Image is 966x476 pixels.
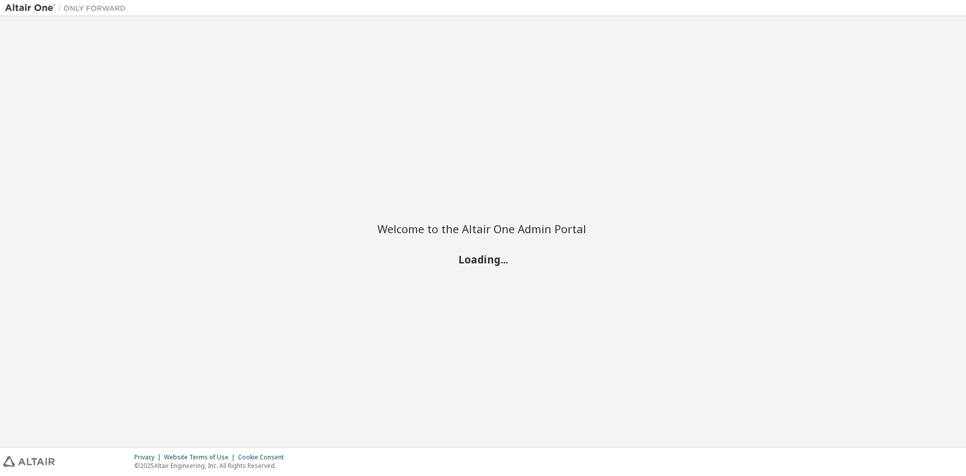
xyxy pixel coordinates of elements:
[377,222,589,236] h2: Welcome to the Altair One Admin Portal
[134,453,164,461] div: Privacy
[5,3,131,13] img: Altair One
[377,252,589,265] h2: Loading...
[164,453,238,461] div: Website Terms of Use
[238,453,290,461] div: Cookie Consent
[3,456,55,467] img: altair_logo.svg
[134,461,290,470] p: © 2025 Altair Engineering, Inc. All Rights Reserved.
